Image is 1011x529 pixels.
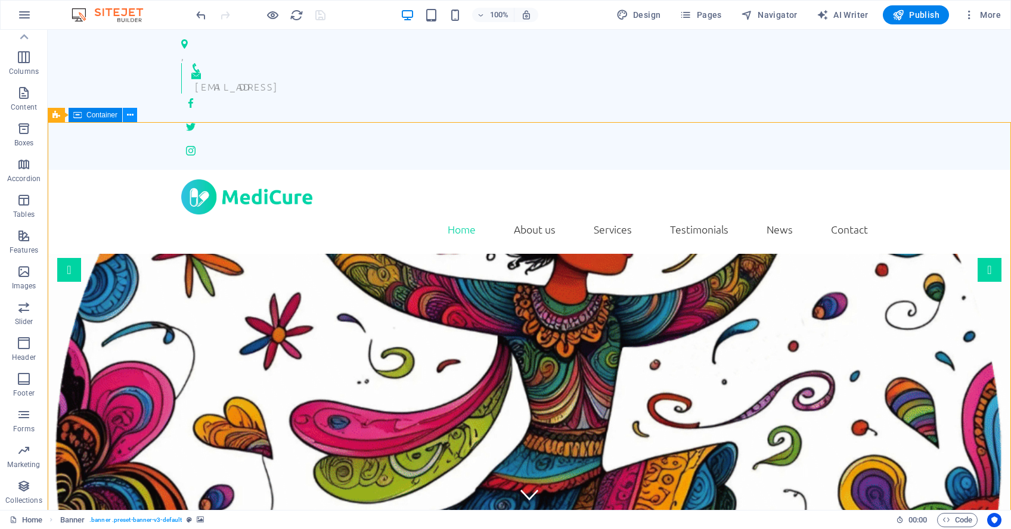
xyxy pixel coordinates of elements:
[86,111,117,119] span: Container
[290,8,303,22] i: Reload page
[12,281,36,291] p: Images
[197,516,204,523] i: This element contains a background
[15,317,33,326] p: Slider
[14,138,34,148] p: Boxes
[7,174,41,183] p: Accordion
[736,5,802,24] button: Navigator
[937,513,978,527] button: Code
[89,513,182,527] span: . banner .preset-banner-v3-default
[10,245,38,255] p: Features
[612,5,666,24] button: Design
[187,516,192,523] i: This element is a customizable preset
[959,5,1006,24] button: More
[13,210,35,219] p: Tables
[12,353,36,362] p: Header
[69,8,158,22] img: Editor Logo
[963,9,1001,21] span: More
[987,513,1001,527] button: Usercentrics
[60,513,85,527] span: Click to select. Double-click to edit
[892,9,939,21] span: Publish
[741,9,798,21] span: Navigator
[675,5,726,24] button: Pages
[490,8,509,22] h6: 100%
[812,5,873,24] button: AI Writer
[616,9,661,21] span: Design
[5,496,42,505] p: Collections
[10,513,42,527] a: Click to cancel selection. Double-click to open Pages
[13,424,35,434] p: Forms
[942,513,972,527] span: Code
[265,8,280,22] button: Click here to leave preview mode and continue editing
[194,8,208,22] button: undo
[896,513,928,527] h6: Session time
[521,10,532,20] i: On resize automatically adjust zoom level to fit chosen device.
[472,8,514,22] button: 100%
[680,9,721,21] span: Pages
[908,513,927,527] span: 00 00
[13,388,35,398] p: Footer
[60,513,204,527] nav: breadcrumb
[11,102,37,112] p: Content
[883,5,949,24] button: Publish
[289,8,303,22] button: reload
[7,460,40,469] p: Marketing
[612,5,666,24] div: Design (Ctrl+Alt+Y)
[917,515,919,524] span: :
[817,9,869,21] span: AI Writer
[9,67,39,76] p: Columns
[194,8,208,22] i: Undo: Change height (Ctrl+Z)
